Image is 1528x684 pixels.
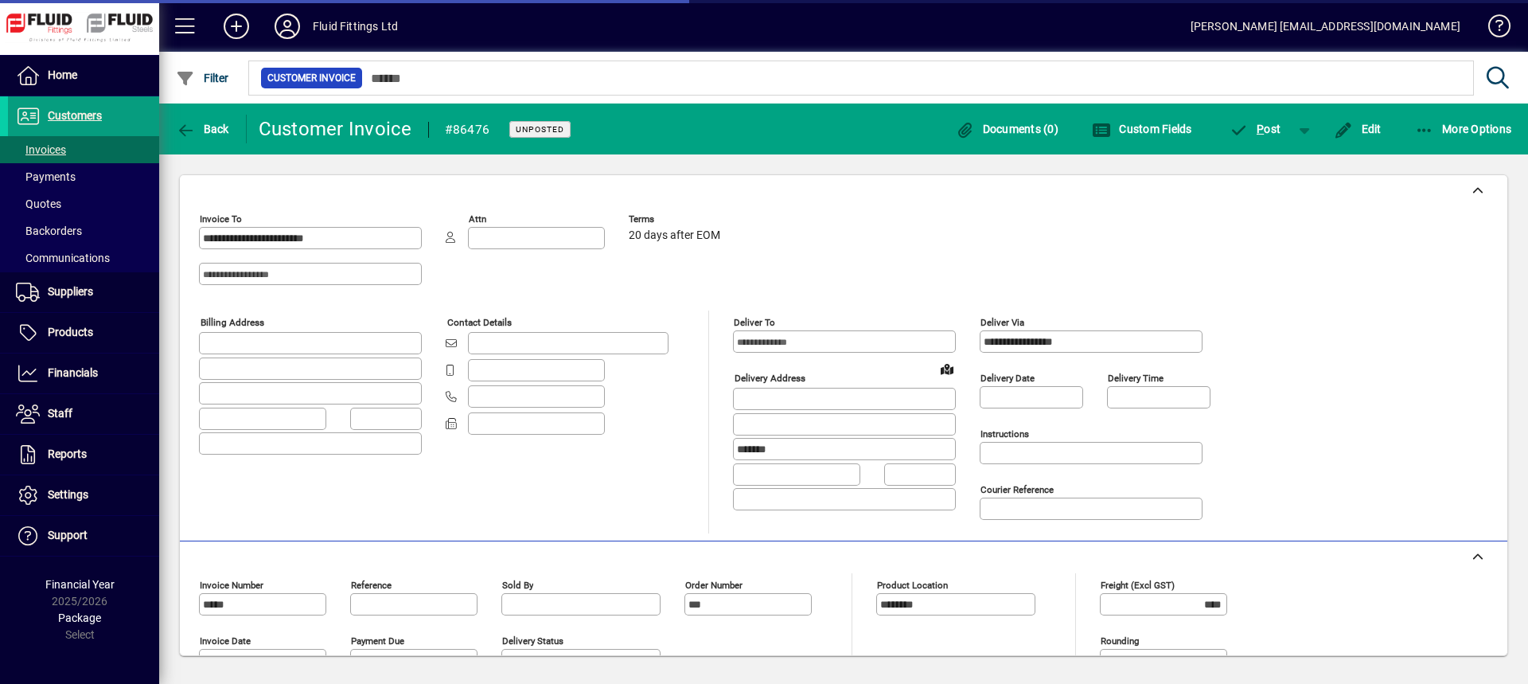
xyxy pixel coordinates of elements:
span: Backorders [16,225,82,237]
a: Staff [8,394,159,434]
span: Customer Invoice [267,70,356,86]
span: Documents (0) [955,123,1058,135]
mat-label: Invoice number [200,580,263,591]
span: Support [48,529,88,541]
mat-label: Rounding [1101,635,1139,647]
span: Unposted [516,124,564,135]
span: ost [1230,123,1281,135]
span: Package [58,612,101,624]
span: P [1257,123,1264,135]
button: Back [172,115,233,143]
span: Communications [16,252,110,264]
span: Home [48,68,77,81]
a: Products [8,313,159,353]
div: #86476 [445,117,490,143]
span: Products [48,326,93,338]
button: Custom Fields [1088,115,1196,143]
mat-label: Freight (excl GST) [1101,580,1175,591]
mat-label: Product location [877,580,948,591]
span: Settings [48,488,88,501]
span: More Options [1415,123,1512,135]
mat-label: Sold by [502,580,533,591]
button: Profile [262,12,313,41]
a: Quotes [8,190,159,217]
a: Financials [8,354,159,393]
button: Add [211,12,262,41]
button: Post [1222,115,1289,143]
span: Payments [16,170,76,183]
div: [PERSON_NAME] [EMAIL_ADDRESS][DOMAIN_NAME] [1191,14,1460,39]
mat-label: Invoice date [200,635,251,647]
mat-label: Deliver To [734,317,775,328]
span: Back [176,123,229,135]
button: More Options [1411,115,1516,143]
span: Staff [48,407,72,420]
a: Invoices [8,136,159,163]
mat-label: Invoice To [200,213,242,225]
a: View on map [934,356,960,381]
span: Invoices [16,143,66,156]
a: Settings [8,475,159,515]
a: Home [8,56,159,96]
a: Communications [8,244,159,272]
span: Filter [176,72,229,84]
span: Custom Fields [1092,123,1192,135]
button: Edit [1330,115,1386,143]
span: Reports [48,448,87,460]
mat-label: Reference [351,580,392,591]
button: Documents (0) [951,115,1062,143]
mat-label: Delivery time [1108,373,1164,384]
a: Knowledge Base [1476,3,1508,55]
mat-label: Courier Reference [980,484,1054,495]
div: Fluid Fittings Ltd [313,14,398,39]
mat-label: Attn [469,213,486,225]
app-page-header-button: Back [159,115,247,143]
a: Backorders [8,217,159,244]
span: Customers [48,109,102,122]
span: Financials [48,366,98,379]
button: Filter [172,64,233,92]
mat-label: Delivery date [980,373,1035,384]
span: 20 days after EOM [629,229,720,242]
mat-label: Payment due [351,635,404,647]
span: Suppliers [48,285,93,298]
span: Financial Year [45,578,115,591]
mat-label: Instructions [980,428,1029,440]
a: Suppliers [8,272,159,312]
div: Customer Invoice [259,116,412,142]
a: Reports [8,435,159,475]
span: Terms [629,214,724,225]
span: Quotes [16,197,61,210]
a: Support [8,516,159,556]
a: Payments [8,163,159,190]
mat-label: Order number [685,580,743,591]
mat-label: Delivery status [502,635,563,647]
mat-label: Deliver via [980,317,1024,328]
span: Edit [1334,123,1382,135]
